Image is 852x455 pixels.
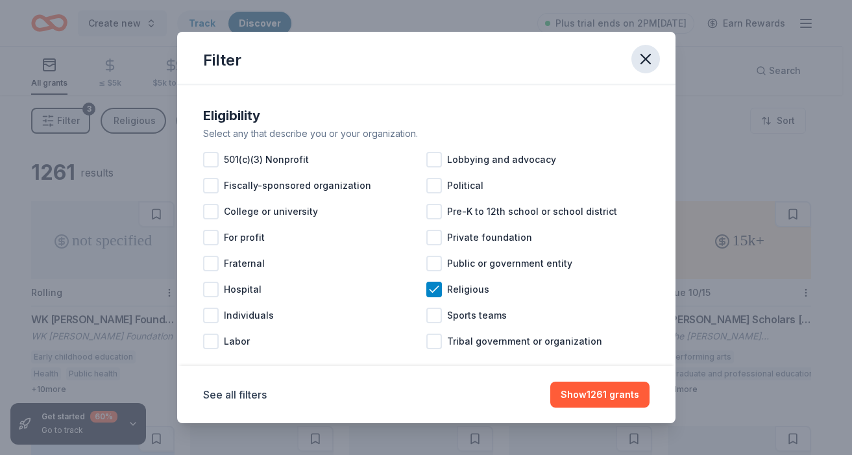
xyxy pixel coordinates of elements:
[224,308,274,323] span: Individuals
[447,204,617,219] span: Pre-K to 12th school or school district
[447,230,532,245] span: Private foundation
[224,152,309,167] span: 501(c)(3) Nonprofit
[203,105,650,126] div: Eligibility
[447,308,507,323] span: Sports teams
[203,126,650,141] div: Select any that describe you or your organization.
[224,204,318,219] span: College or university
[447,256,572,271] span: Public or government entity
[224,230,265,245] span: For profit
[447,282,489,297] span: Religious
[550,382,650,408] button: Show1261 grants
[224,178,371,193] span: Fiscally-sponsored organization
[203,50,241,71] div: Filter
[203,387,267,402] button: See all filters
[224,334,250,349] span: Labor
[447,178,483,193] span: Political
[447,152,556,167] span: Lobbying and advocacy
[224,256,265,271] span: Fraternal
[447,334,602,349] span: Tribal government or organization
[224,282,262,297] span: Hospital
